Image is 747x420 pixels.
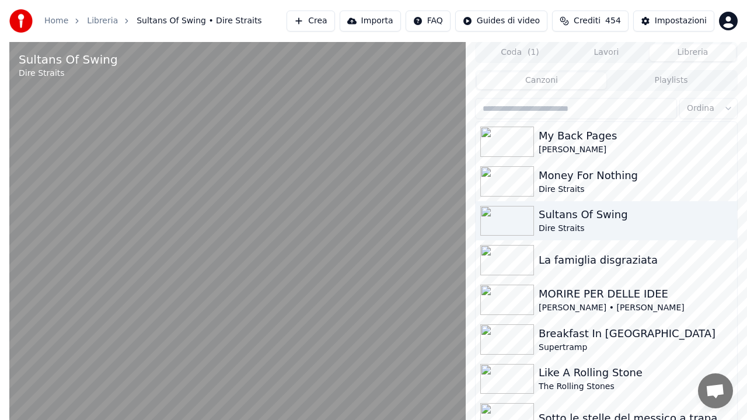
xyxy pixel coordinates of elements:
[539,365,732,381] div: Like A Rolling Stone
[477,44,563,61] button: Coda
[698,373,733,408] div: Aprire la chat
[137,15,261,27] span: Sultans Of Swing • Dire Straits
[563,44,650,61] button: Lavori
[539,342,732,353] div: Supertramp
[455,10,547,32] button: Guides di video
[606,72,736,89] button: Playlists
[539,286,732,302] div: MORIRE PER DELLE IDEE
[44,15,262,27] nav: breadcrumb
[44,15,68,27] a: Home
[552,10,629,32] button: Crediti454
[574,15,601,27] span: Crediti
[340,10,401,32] button: Importa
[633,10,714,32] button: Impostazioni
[655,15,707,27] div: Impostazioni
[539,144,732,156] div: [PERSON_NAME]
[477,72,606,89] button: Canzoni
[539,206,732,223] div: Sultans Of Swing
[406,10,451,32] button: FAQ
[539,167,732,184] div: Money For Nothing
[539,302,732,314] div: [PERSON_NAME] • [PERSON_NAME]
[287,10,334,32] button: Crea
[539,128,732,144] div: My Back Pages
[539,325,732,342] div: Breakfast In [GEOGRAPHIC_DATA]
[19,51,118,68] div: Sultans Of Swing
[528,47,539,58] span: ( 1 )
[539,184,732,195] div: Dire Straits
[539,223,732,235] div: Dire Straits
[650,44,736,61] button: Libreria
[19,68,118,79] div: Dire Straits
[9,9,33,33] img: youka
[87,15,118,27] a: Libreria
[605,15,621,27] span: 454
[539,381,732,393] div: The Rolling Stones
[687,103,714,114] span: Ordina
[539,252,732,268] div: La famiglia disgraziata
